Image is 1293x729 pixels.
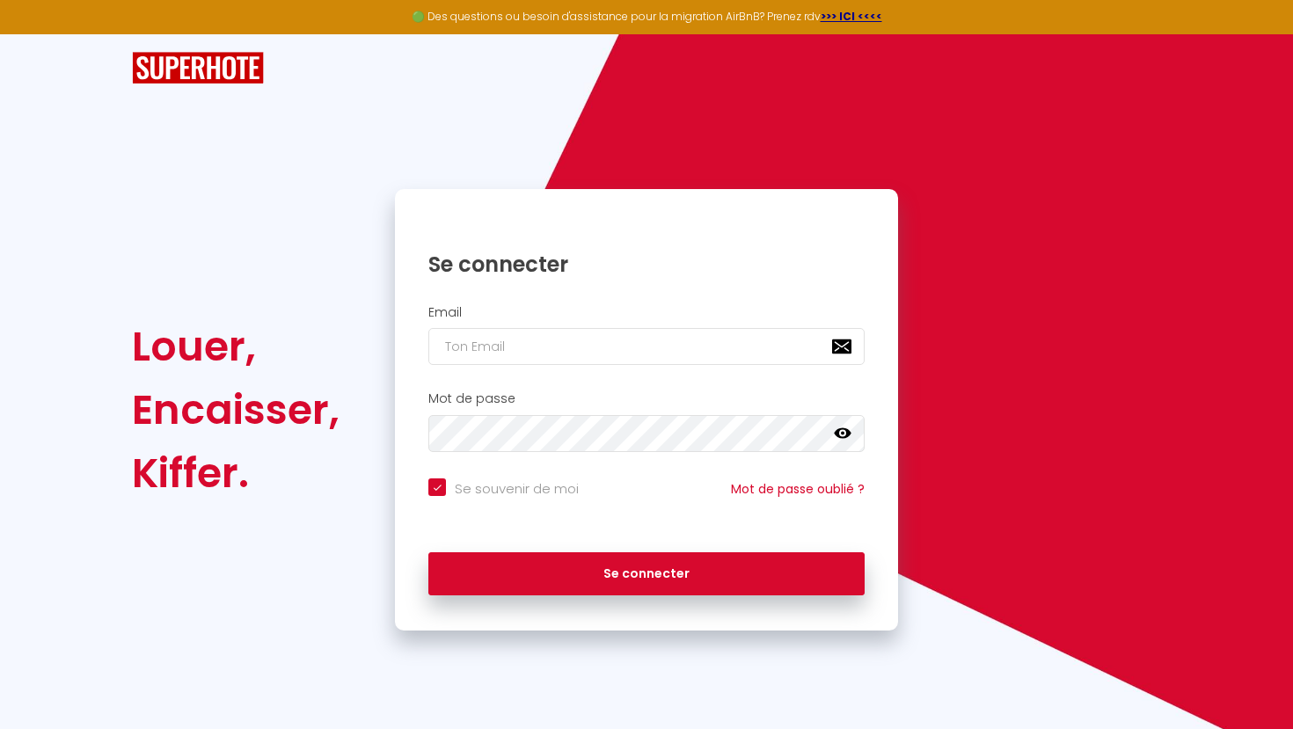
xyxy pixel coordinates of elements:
[821,9,882,24] a: >>> ICI <<<<
[428,305,865,320] h2: Email
[428,251,865,278] h1: Se connecter
[132,315,340,378] div: Louer,
[428,552,865,596] button: Se connecter
[731,480,865,498] a: Mot de passe oublié ?
[132,52,264,84] img: SuperHote logo
[428,391,865,406] h2: Mot de passe
[132,378,340,441] div: Encaisser,
[132,441,340,505] div: Kiffer.
[428,328,865,365] input: Ton Email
